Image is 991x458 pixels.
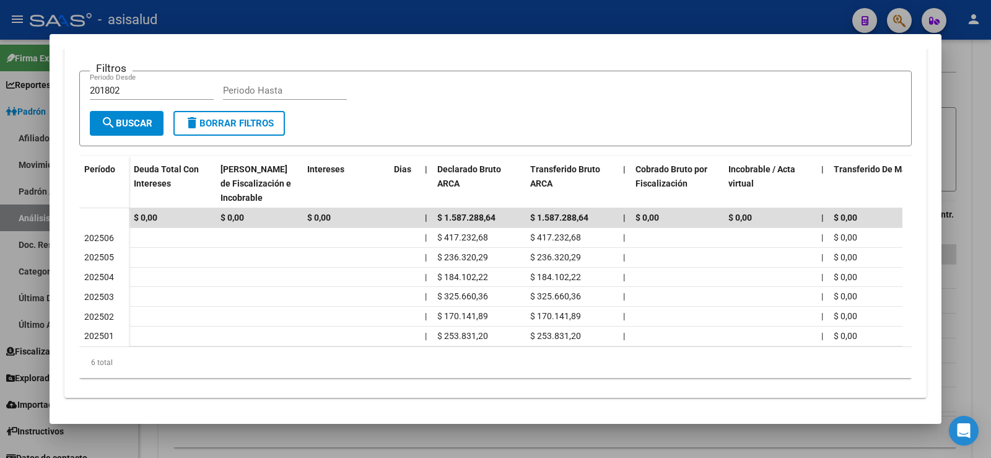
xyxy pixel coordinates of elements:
[90,61,133,75] h3: Filtros
[834,331,857,341] span: $ 0,00
[728,164,795,188] span: Incobrable / Acta virtual
[185,118,274,129] span: Borrar Filtros
[425,311,427,321] span: |
[84,331,114,341] span: 202501
[84,164,115,174] span: Período
[307,213,331,222] span: $ 0,00
[134,164,199,188] span: Deuda Total Con Intereses
[420,156,432,211] datatable-header-cell: |
[307,164,344,174] span: Intereses
[834,164,911,174] span: Transferido De Más
[90,111,164,136] button: Buscar
[530,252,581,262] span: $ 236.320,29
[623,311,625,321] span: |
[437,232,488,242] span: $ 417.232,68
[425,252,427,262] span: |
[437,291,488,301] span: $ 325.660,36
[623,232,625,242] span: |
[635,164,707,188] span: Cobrado Bruto por Fiscalización
[101,115,116,130] mat-icon: search
[618,156,631,211] datatable-header-cell: |
[821,272,823,282] span: |
[530,164,600,188] span: Transferido Bruto ARCA
[437,331,488,341] span: $ 253.831,20
[84,292,114,302] span: 202503
[84,272,114,282] span: 202504
[425,272,427,282] span: |
[173,111,285,136] button: Borrar Filtros
[623,252,625,262] span: |
[101,118,152,129] span: Buscar
[425,213,427,222] span: |
[79,156,129,208] datatable-header-cell: Período
[530,331,581,341] span: $ 253.831,20
[216,156,302,211] datatable-header-cell: Deuda Bruta Neto de Fiscalización e Incobrable
[623,331,625,341] span: |
[821,232,823,242] span: |
[220,213,244,222] span: $ 0,00
[821,164,824,174] span: |
[437,213,495,222] span: $ 1.587.288,64
[437,164,501,188] span: Declarado Bruto ARCA
[437,272,488,282] span: $ 184.102,22
[134,213,157,222] span: $ 0,00
[635,213,659,222] span: $ 0,00
[834,213,857,222] span: $ 0,00
[530,272,581,282] span: $ 184.102,22
[530,232,581,242] span: $ 417.232,68
[821,291,823,301] span: |
[530,311,581,321] span: $ 170.141,89
[623,272,625,282] span: |
[437,252,488,262] span: $ 236.320,29
[394,164,411,174] span: Dias
[821,311,823,321] span: |
[530,213,588,222] span: $ 1.587.288,64
[302,156,389,211] datatable-header-cell: Intereses
[84,233,114,243] span: 202506
[623,164,626,174] span: |
[834,232,857,242] span: $ 0,00
[425,331,427,341] span: |
[79,347,912,378] div: 6 total
[425,164,427,174] span: |
[631,156,723,211] datatable-header-cell: Cobrado Bruto por Fiscalización
[829,156,922,211] datatable-header-cell: Transferido De Más
[185,115,199,130] mat-icon: delete
[723,156,816,211] datatable-header-cell: Incobrable / Acta virtual
[129,156,216,211] datatable-header-cell: Deuda Total Con Intereses
[816,156,829,211] datatable-header-cell: |
[389,156,420,211] datatable-header-cell: Dias
[728,213,752,222] span: $ 0,00
[834,311,857,321] span: $ 0,00
[623,291,625,301] span: |
[834,272,857,282] span: $ 0,00
[623,213,626,222] span: |
[84,252,114,262] span: 202505
[821,331,823,341] span: |
[437,311,488,321] span: $ 170.141,89
[220,164,291,203] span: [PERSON_NAME] de Fiscalización e Incobrable
[949,416,979,446] div: Open Intercom Messenger
[834,252,857,262] span: $ 0,00
[425,291,427,301] span: |
[821,252,823,262] span: |
[834,291,857,301] span: $ 0,00
[530,291,581,301] span: $ 325.660,36
[84,312,114,322] span: 202502
[821,213,824,222] span: |
[432,156,525,211] datatable-header-cell: Declarado Bruto ARCA
[525,156,618,211] datatable-header-cell: Transferido Bruto ARCA
[425,232,427,242] span: |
